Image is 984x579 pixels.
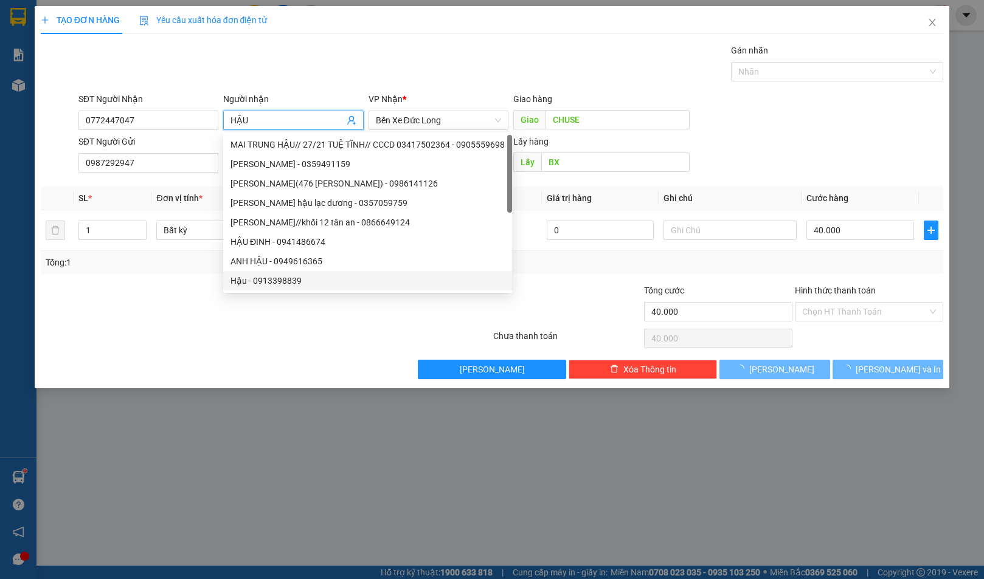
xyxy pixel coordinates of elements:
span: loading [736,365,749,373]
input: Ghi Chú [664,221,797,240]
button: Close [915,6,949,40]
div: Hậu - 0913398839 [230,274,505,287]
th: Ghi chú [659,187,802,210]
span: Bến Xe Đức Long [376,111,501,129]
span: Lấy hàng [513,137,549,146]
label: Gán nhãn [731,46,768,55]
input: 0 [547,221,654,240]
span: plus [41,16,49,24]
div: SĐT Người Nhận [78,92,218,106]
div: MAI TRUNG HẬU// 27/21 TUỆ TĨNH// CCCD 03417502364 - 0905559698 [223,135,512,154]
span: Cước hàng [806,193,848,203]
span: Giao hàng [513,94,552,104]
button: plus [924,221,939,240]
input: Dọc đường [546,110,690,129]
div: LÊ THỊ HẬU - 0359491159 [223,154,512,174]
span: Bất kỳ [164,221,282,239]
span: Lấy [513,152,541,172]
div: HẬU ĐINH - 0941486674 [223,232,512,252]
div: [PERSON_NAME](476 [PERSON_NAME]) - 0986141126 [230,177,505,190]
button: [PERSON_NAME] và In [833,360,943,379]
div: [PERSON_NAME] hậu lạc dương - 0357059759 [230,196,505,210]
div: SĐT Người Gửi [78,135,218,148]
div: Người nhận [223,92,363,106]
span: Xóa Thông tin [623,363,676,376]
div: [PERSON_NAME] - 0359491159 [230,157,505,171]
span: Giao [513,110,546,129]
div: ANH HẬU - 0949616365 [230,255,505,268]
div: LÊ VĂN HẬU(476 HÙNG VƯƠNG) - 0986141126 [223,174,512,193]
span: plus [924,225,938,235]
span: user-add [347,115,356,125]
div: [PERSON_NAME]//khối 12 tân an - 0866649124 [230,216,505,229]
div: ANH HẬU - 0949616365 [223,252,512,271]
div: Chưa thanh toán [492,329,643,351]
span: Giá trị hàng [547,193,592,203]
span: [PERSON_NAME] [749,363,814,376]
span: loading [842,365,856,373]
span: delete [610,365,618,374]
div: Tổng: 1 [46,256,381,269]
img: icon [139,16,149,26]
div: trần hậu thanh//khối 12 tân an - 0866649124 [223,213,512,232]
span: Yêu cầu xuất hóa đơn điện tử [139,15,268,25]
label: Hình thức thanh toán [795,286,876,295]
button: delete [46,221,65,240]
span: SL [78,193,88,203]
span: Đơn vị tính [156,193,202,203]
span: close [927,18,937,27]
button: [PERSON_NAME] [418,360,566,379]
button: deleteXóa Thông tin [569,360,717,379]
span: [PERSON_NAME] [460,363,525,376]
input: Dọc đường [541,152,690,172]
button: [PERSON_NAME] [719,360,830,379]
div: HẬU ĐINH - 0941486674 [230,235,505,248]
span: VP Nhận [369,94,403,104]
span: Tổng cước [644,286,684,295]
div: Hậu - 0913398839 [223,271,512,290]
span: [PERSON_NAME] và In [856,363,941,376]
span: TẠO ĐƠN HÀNG [41,15,120,25]
div: đõ thị hậu lạc dương - 0357059759 [223,193,512,213]
div: MAI TRUNG HẬU// 27/21 TUỆ TĨNH// CCCD 03417502364 - 0905559698 [230,138,505,151]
